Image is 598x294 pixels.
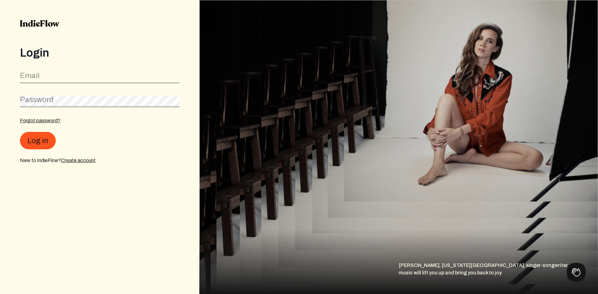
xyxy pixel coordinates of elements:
[20,47,179,59] div: Login
[20,118,60,123] a: Forgot password?
[399,262,598,294] div: [PERSON_NAME], [US_STATE][GEOGRAPHIC_DATA], singer-songwriter, who's music will lift you up and b...
[20,95,54,105] label: Password
[20,71,40,81] label: Email
[567,263,586,282] iframe: Toggle Customer Support
[20,157,179,164] div: New to IndieFlow?
[20,132,56,149] button: Log in
[20,20,59,27] img: indieflow-logo-black.svg
[61,158,96,163] a: Create account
